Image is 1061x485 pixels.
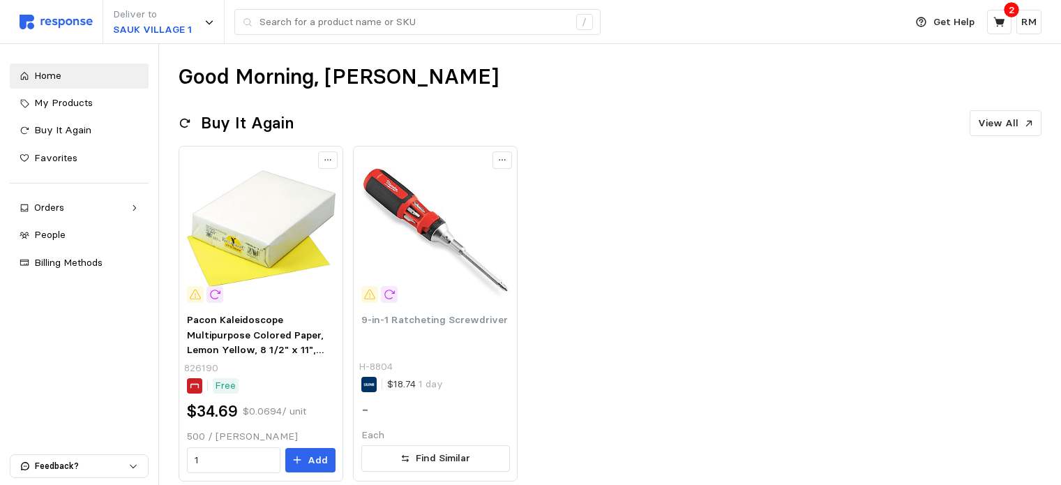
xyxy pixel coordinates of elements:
img: svg%3e [20,15,93,29]
p: $18.74 [387,377,443,392]
p: 2 [1009,2,1015,17]
a: Buy It Again [10,118,149,143]
span: 9-in-1 Ratcheting Screwdriver [361,313,508,326]
p: Feedback? [35,460,128,472]
button: Feedback? [10,455,148,477]
a: Orders [10,195,149,221]
a: Favorites [10,146,149,171]
span: 1 day [416,378,443,390]
span: Pacon Kaleidoscope Multipurpose Colored Paper, Lemon Yellow, 8 1/2" x 11", LETTER-size, 500 Sheet... [187,313,329,371]
p: Deliver to [113,7,192,22]
input: Qty [195,448,272,473]
span: Home [34,69,61,82]
p: Free [215,378,236,394]
span: Buy It Again [34,124,91,136]
button: Get Help [908,9,983,36]
p: $0.0694 / unit [243,404,306,419]
img: s0286491_sc7 [187,154,336,303]
p: SAUK VILLAGE 1 [113,22,192,38]
p: RM [1021,15,1037,30]
span: Billing Methods [34,256,103,269]
a: Home [10,64,149,89]
h2: Buy It Again [201,112,294,134]
h2: - [361,399,369,421]
p: H-8804 [359,359,393,375]
button: Find Similar [361,445,510,472]
a: People [10,223,149,248]
button: Add [285,448,336,473]
p: Each [361,428,510,443]
h2: $34.69 [187,401,238,422]
button: View All [970,110,1041,137]
img: H-8804 [361,154,510,303]
p: View All [978,116,1018,131]
p: Find Similar [416,451,470,466]
div: Orders [34,200,124,216]
p: Get Help [933,15,975,30]
p: 500 / [PERSON_NAME] [187,429,336,445]
div: / [576,14,593,31]
p: 826190 [184,361,218,376]
p: Add [308,453,328,468]
a: My Products [10,91,149,116]
span: Favorites [34,151,77,164]
span: My Products [34,96,93,109]
input: Search for a product name or SKU [259,10,569,35]
span: People [34,228,66,241]
h1: Good Morning, [PERSON_NAME] [179,64,499,91]
a: Billing Methods [10,251,149,276]
button: RM [1016,10,1041,34]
